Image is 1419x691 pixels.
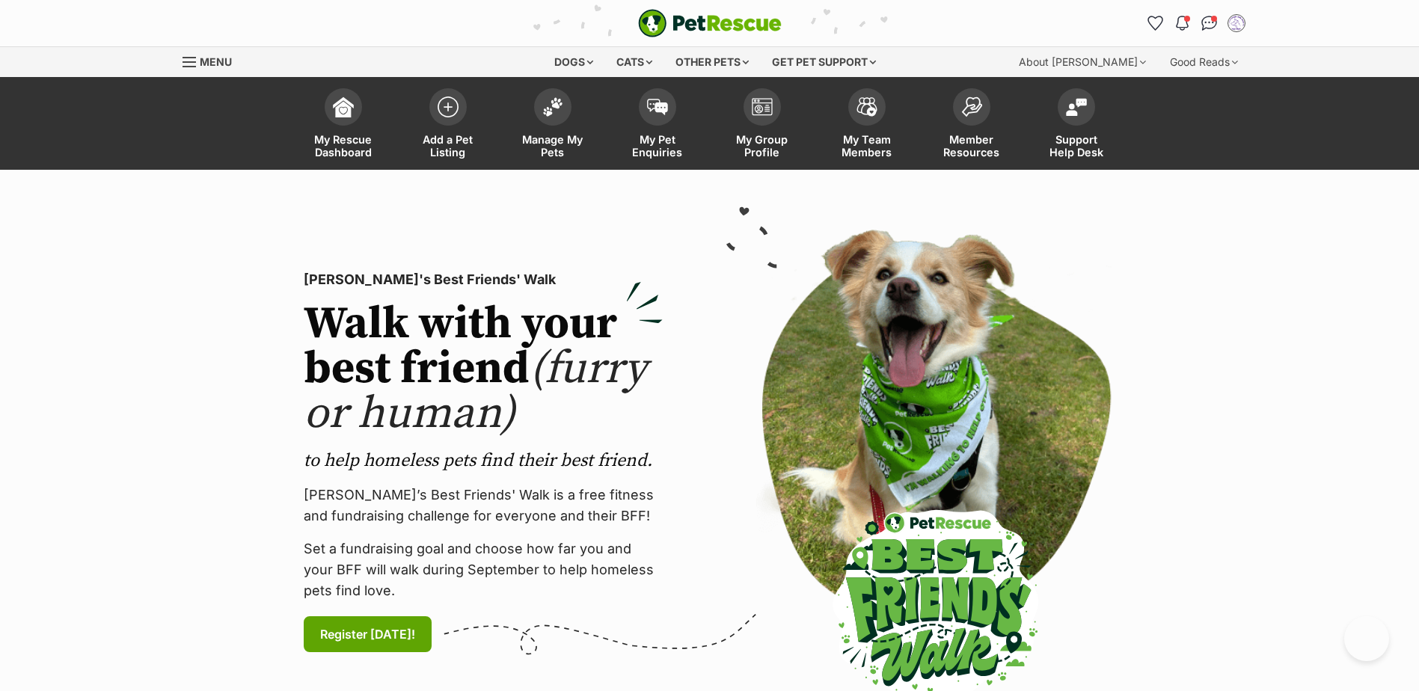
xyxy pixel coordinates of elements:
[304,341,647,442] span: (furry or human)
[961,96,982,117] img: member-resources-icon-8e73f808a243e03378d46382f2149f9095a855e16c252ad45f914b54edf8863c.svg
[396,81,500,170] a: Add a Pet Listing
[200,55,232,68] span: Menu
[1201,16,1217,31] img: chat-41dd97257d64d25036548639549fe6c8038ab92f7586957e7f3b1b290dea8141.svg
[1144,11,1168,35] a: Favourites
[304,538,663,601] p: Set a fundraising goal and choose how far you and your BFF will walk during September to help hom...
[1144,11,1248,35] ul: Account quick links
[1043,133,1110,159] span: Support Help Desk
[605,81,710,170] a: My Pet Enquiries
[304,485,663,526] p: [PERSON_NAME]’s Best Friends' Walk is a free fitness and fundraising challenge for everyone and t...
[1198,11,1222,35] a: Conversations
[1225,11,1248,35] button: My account
[291,81,396,170] a: My Rescue Dashboard
[519,133,586,159] span: Manage My Pets
[1066,98,1087,116] img: help-desk-icon-fdf02630f3aa405de69fd3d07c3f3aa587a6932b1a1747fa1d2bba05be0121f9.svg
[1176,16,1188,31] img: notifications-46538b983faf8c2785f20acdc204bb7945ddae34d4c08c2a6579f10ce5e182be.svg
[500,81,605,170] a: Manage My Pets
[856,97,877,117] img: team-members-icon-5396bd8760b3fe7c0b43da4ab00e1e3bb1a5d9ba89233759b79545d2d3fc5d0d.svg
[833,133,901,159] span: My Team Members
[647,99,668,115] img: pet-enquiries-icon-7e3ad2cf08bfb03b45e93fb7055b45f3efa6380592205ae92323e6603595dc1f.svg
[304,269,663,290] p: [PERSON_NAME]'s Best Friends' Walk
[310,133,377,159] span: My Rescue Dashboard
[1008,47,1156,77] div: About [PERSON_NAME]
[1344,616,1389,661] iframe: Help Scout Beacon - Open
[304,616,432,652] a: Register [DATE]!
[542,97,563,117] img: manage-my-pets-icon-02211641906a0b7f246fdf0571729dbe1e7629f14944591b6c1af311fb30b64b.svg
[624,133,691,159] span: My Pet Enquiries
[752,98,773,116] img: group-profile-icon-3fa3cf56718a62981997c0bc7e787c4b2cf8bcc04b72c1350f741eb67cf2f40e.svg
[1024,81,1129,170] a: Support Help Desk
[919,81,1024,170] a: Member Resources
[304,449,663,473] p: to help homeless pets find their best friend.
[438,96,459,117] img: add-pet-listing-icon-0afa8454b4691262ce3f59096e99ab1cd57d4a30225e0717b998d2c9b9846f56.svg
[1171,11,1195,35] button: Notifications
[665,47,759,77] div: Other pets
[710,81,815,170] a: My Group Profile
[1159,47,1248,77] div: Good Reads
[1229,16,1244,31] img: Maryborough Animal Refuge & Pet Boarding profile pic
[414,133,482,159] span: Add a Pet Listing
[544,47,604,77] div: Dogs
[729,133,796,159] span: My Group Profile
[183,47,242,74] a: Menu
[638,9,782,37] a: PetRescue
[304,302,663,437] h2: Walk with your best friend
[815,81,919,170] a: My Team Members
[606,47,663,77] div: Cats
[638,9,782,37] img: logo-e224e6f780fb5917bec1dbf3a21bbac754714ae5b6737aabdf751b685950b380.svg
[320,625,415,643] span: Register [DATE]!
[333,96,354,117] img: dashboard-icon-eb2f2d2d3e046f16d808141f083e7271f6b2e854fb5c12c21221c1fb7104beca.svg
[938,133,1005,159] span: Member Resources
[761,47,886,77] div: Get pet support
